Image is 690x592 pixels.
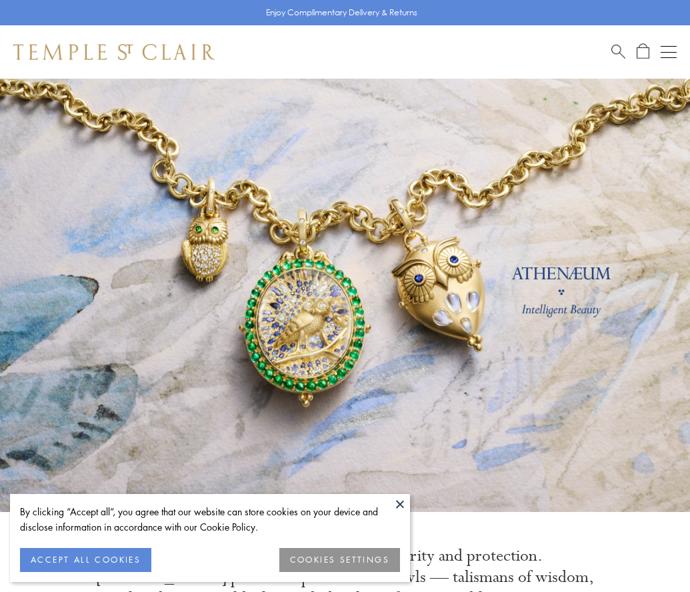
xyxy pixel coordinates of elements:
[20,548,151,572] button: ACCEPT ALL COOKIES
[661,44,677,60] button: Open navigation
[637,43,649,60] a: Open Shopping Bag
[279,548,400,572] button: COOKIES SETTINGS
[13,44,215,60] img: Temple St. Clair
[20,504,400,535] div: By clicking “Accept all”, you agree that our website can store cookies on your device and disclos...
[266,6,417,19] p: Enjoy Complimentary Delivery & Returns
[611,43,625,60] a: Search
